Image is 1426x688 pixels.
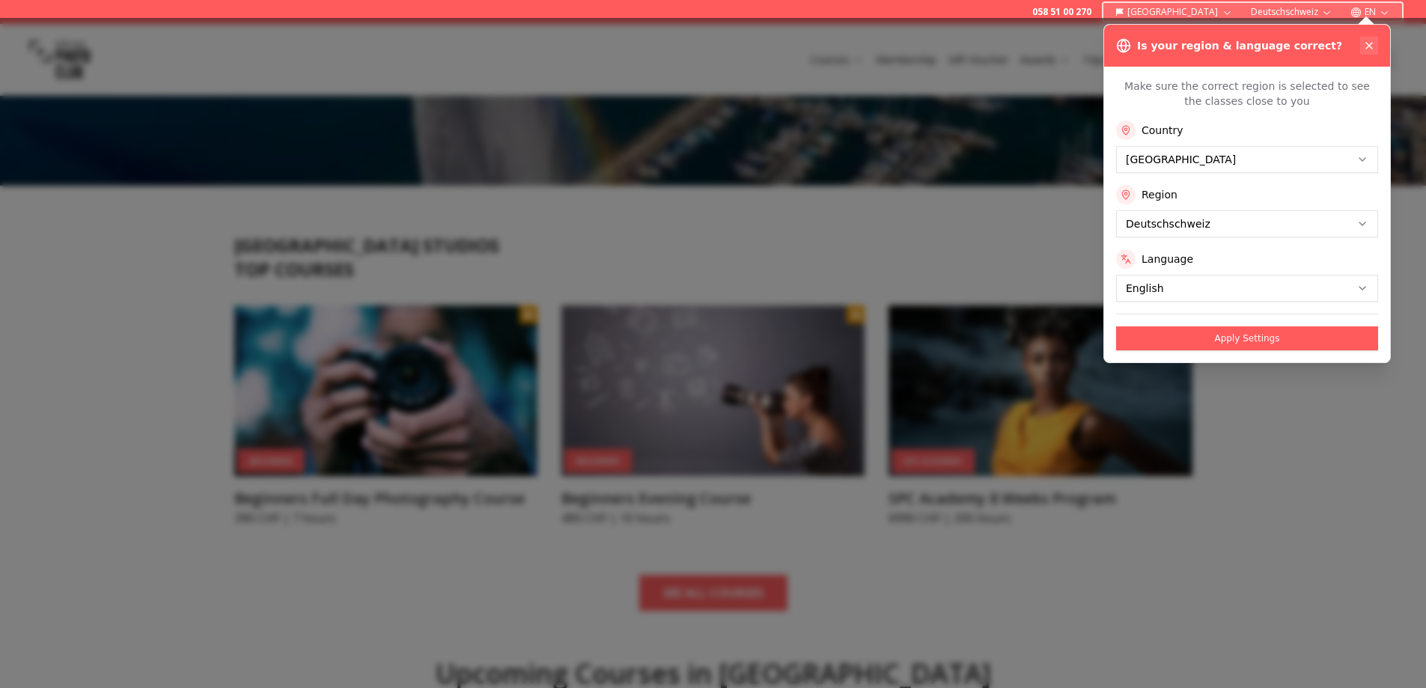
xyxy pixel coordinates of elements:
[1116,326,1378,350] button: Apply Settings
[1032,6,1091,18] a: 058 51 00 270
[1137,38,1342,53] h3: Is your region & language correct?
[1142,123,1183,138] label: Country
[1142,252,1193,267] label: Language
[1142,187,1177,202] label: Region
[1116,79,1378,109] p: Make sure the correct region is selected to see the classes close to you
[1344,3,1396,21] button: EN
[1245,3,1338,21] button: Deutschschweiz
[1109,3,1239,21] button: [GEOGRAPHIC_DATA]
